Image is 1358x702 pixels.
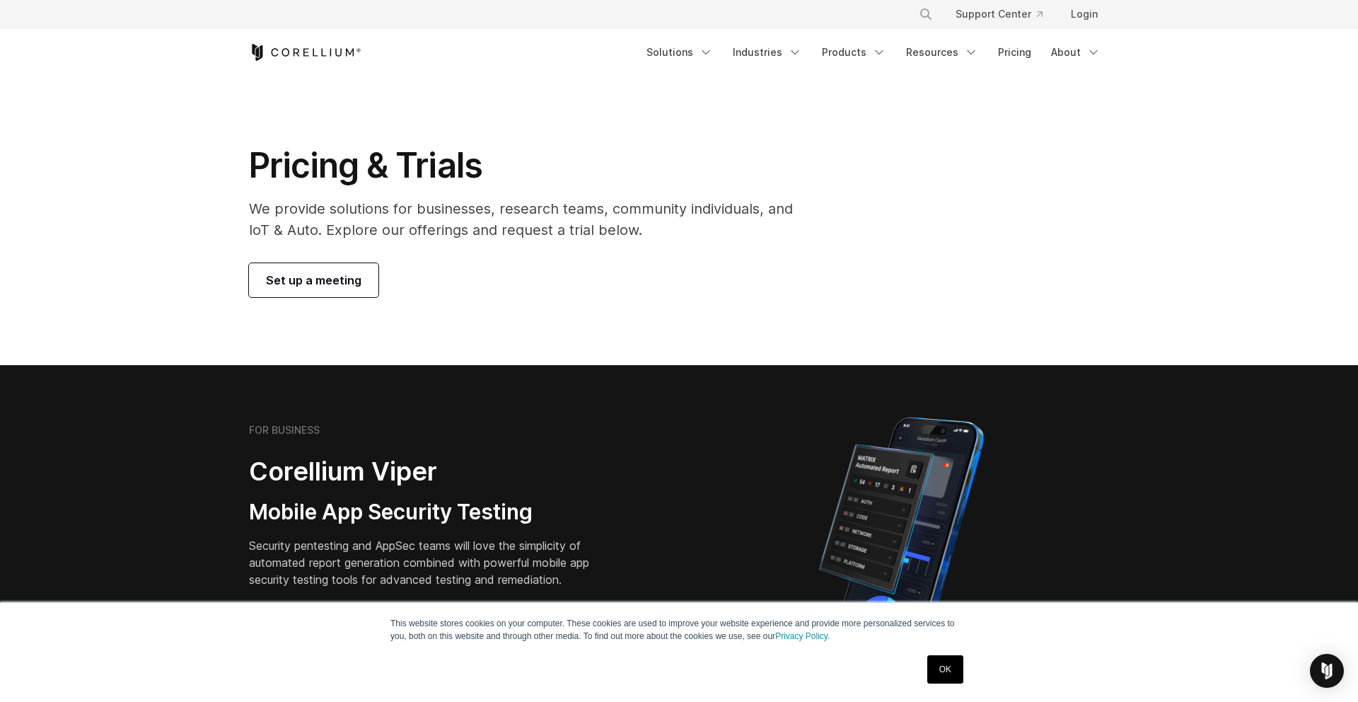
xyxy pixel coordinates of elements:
[898,40,987,65] a: Resources
[638,40,1109,65] div: Navigation Menu
[795,410,1008,658] img: Corellium MATRIX automated report on iPhone showing app vulnerability test results across securit...
[1310,654,1344,688] div: Open Intercom Messenger
[902,1,1109,27] div: Navigation Menu
[249,44,361,61] a: Corellium Home
[266,272,361,289] span: Set up a meeting
[249,144,813,187] h1: Pricing & Trials
[249,456,611,488] h2: Corellium Viper
[813,40,895,65] a: Products
[775,631,830,641] a: Privacy Policy.
[1060,1,1109,27] a: Login
[249,198,813,241] p: We provide solutions for businesses, research teams, community individuals, and IoT & Auto. Explo...
[638,40,721,65] a: Solutions
[990,40,1040,65] a: Pricing
[724,40,811,65] a: Industries
[390,617,968,643] p: This website stores cookies on your computer. These cookies are used to improve your website expe...
[927,655,963,684] a: OK
[249,537,611,588] p: Security pentesting and AppSec teams will love the simplicity of automated report generation comb...
[249,424,320,437] h6: FOR BUSINESS
[944,1,1054,27] a: Support Center
[249,499,611,526] h3: Mobile App Security Testing
[1043,40,1109,65] a: About
[913,1,939,27] button: Search
[249,263,378,297] a: Set up a meeting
